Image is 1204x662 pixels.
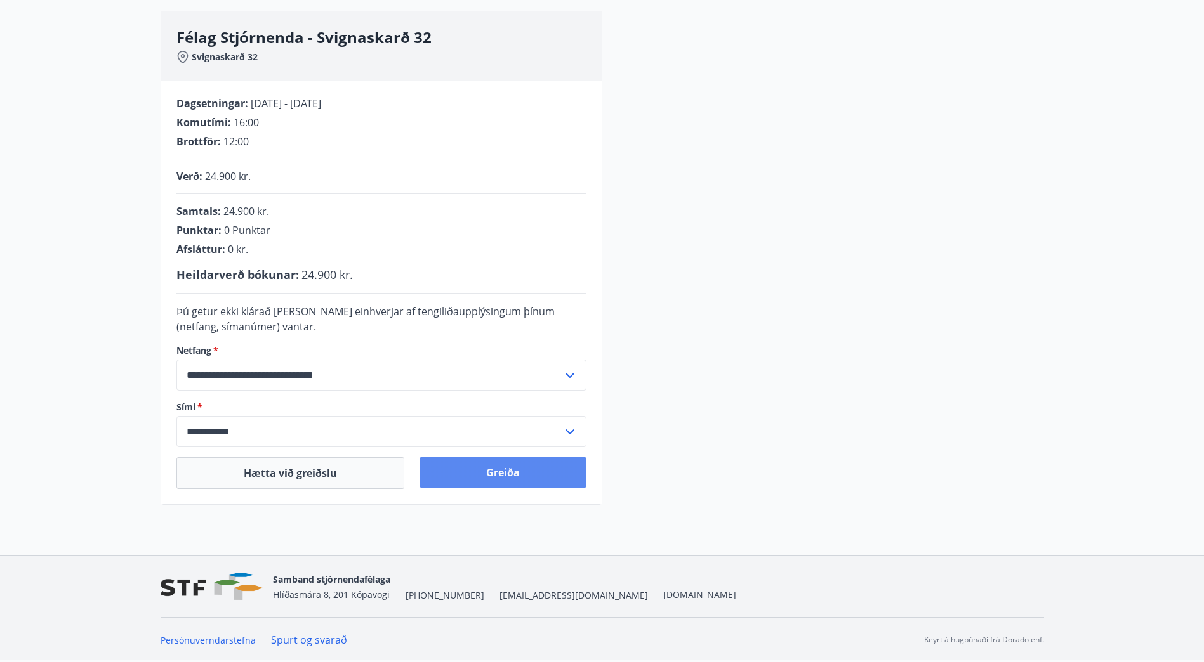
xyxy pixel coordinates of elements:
a: Spurt og svarað [271,633,347,647]
span: 24.900 kr. [223,204,269,218]
span: 16:00 [234,115,259,129]
img: vjCaq2fThgY3EUYqSgpjEiBg6WP39ov69hlhuPVN.png [161,573,263,600]
span: Komutími : [176,115,231,129]
h3: Félag Stjórnenda - Svignaskarð 32 [176,27,602,48]
span: 0 kr. [228,242,248,256]
a: Persónuverndarstefna [161,634,256,646]
span: Hlíðasmára 8, 201 Kópavogi [273,588,390,600]
span: Þú getur ekki klárað [PERSON_NAME] einhverjar af tengiliðaupplýsingum þínum (netfang, símanúmer) ... [176,304,555,334]
span: Samband stjórnendafélaga [273,573,390,585]
span: Dagsetningar : [176,96,248,110]
span: 0 Punktar [224,223,270,237]
span: 12:00 [223,134,249,148]
button: Hætta við greiðslu [176,457,404,489]
a: [DOMAIN_NAME] [663,588,736,600]
span: [DATE] - [DATE] [251,96,321,110]
span: Afsláttur : [176,242,225,256]
span: Samtals : [176,204,221,218]
label: Netfang [176,344,586,357]
span: 24.900 kr. [301,267,353,282]
span: [EMAIL_ADDRESS][DOMAIN_NAME] [499,589,648,602]
span: Svignaskarð 32 [192,51,258,63]
label: Sími [176,401,586,413]
span: 24.900 kr. [205,169,251,183]
span: Heildarverð bókunar : [176,267,299,282]
span: [PHONE_NUMBER] [406,589,484,602]
span: Brottför : [176,134,221,148]
span: Verð : [176,169,202,183]
p: Keyrt á hugbúnaði frá Dorado ehf. [924,634,1044,646]
span: Punktar : [176,223,222,237]
button: Greiða [420,457,586,488]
